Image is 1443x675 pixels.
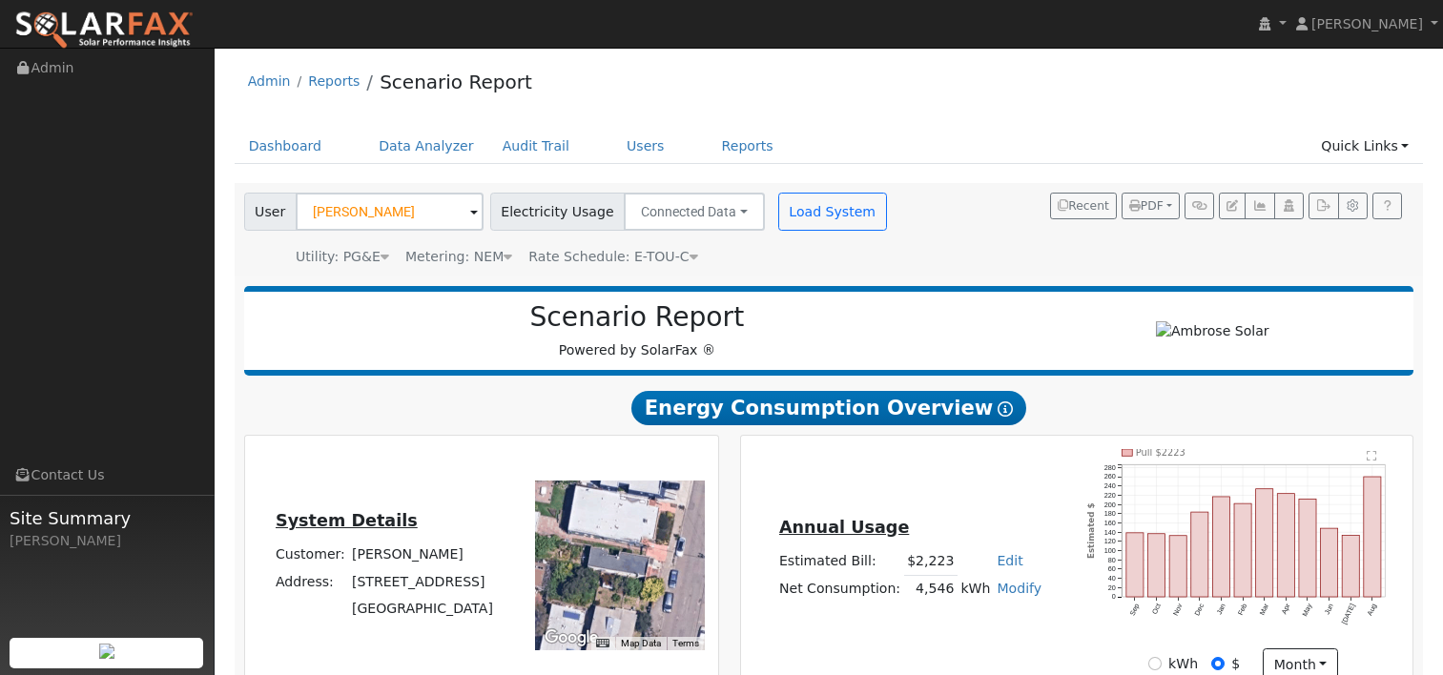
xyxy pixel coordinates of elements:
input: Select a User [296,193,484,231]
text: 180 [1103,509,1115,518]
span: PDF [1129,199,1164,213]
button: Recent [1050,193,1117,219]
text: Sep [1127,603,1141,618]
text: Mar [1258,602,1271,617]
text: 20 [1107,583,1115,592]
label: kWh [1168,654,1198,674]
td: Estimated Bill: [775,547,903,575]
a: Terms (opens in new tab) [672,638,699,648]
a: Reports [308,73,360,89]
text: 260 [1103,473,1115,481]
button: Edit User [1219,193,1246,219]
a: Dashboard [235,129,337,164]
text: Pull $2223 [1136,447,1185,458]
rect: onclick="" [1147,534,1165,597]
text: Jun [1323,603,1335,616]
text: 100 [1103,546,1115,555]
text: 220 [1103,491,1115,500]
text: 140 [1103,528,1115,537]
span: [PERSON_NAME] [1311,16,1423,31]
div: Utility: PG&E [296,247,389,267]
td: $2,223 [904,547,958,575]
text: 80 [1107,556,1115,564]
a: Scenario Report [380,71,532,93]
i: Show Help [998,401,1013,417]
rect: onclick="" [1234,503,1251,597]
button: Connected Data [624,193,765,231]
u: Annual Usage [779,518,909,537]
text: 0 [1111,593,1115,602]
div: [PERSON_NAME] [10,531,204,551]
rect: onclick="" [1364,477,1381,597]
text: 40 [1107,574,1115,583]
button: Generate Report Link [1185,193,1214,219]
button: Keyboard shortcuts [596,637,609,650]
button: Settings [1338,193,1368,219]
text: Dec [1192,603,1206,618]
td: [GEOGRAPHIC_DATA] [348,595,496,622]
h2: Scenario Report [263,301,1011,334]
u: System Details [276,511,418,530]
input: $ [1211,657,1225,670]
text: May [1300,603,1313,619]
img: SolarFax [14,10,194,51]
a: Quick Links [1307,129,1423,164]
text: 60 [1107,565,1115,574]
button: PDF [1122,193,1180,219]
text: Apr [1280,602,1292,616]
span: Electricity Usage [490,193,625,231]
span: User [244,193,297,231]
rect: onclick="" [1256,489,1273,598]
button: Map Data [621,637,661,650]
text: 200 [1103,501,1115,509]
td: [STREET_ADDRESS] [348,568,496,595]
input: kWh [1148,657,1162,670]
td: Address: [272,568,348,595]
text: Feb [1236,603,1248,617]
img: retrieve [99,644,114,659]
img: Google [540,625,603,650]
td: Net Consumption: [775,575,903,603]
div: Metering: NEM [405,247,512,267]
text: Jan [1215,603,1227,616]
a: Data Analyzer [364,129,488,164]
rect: onclick="" [1299,500,1316,598]
rect: onclick="" [1169,536,1186,597]
a: Open this area in Google Maps (opens a new window) [540,625,603,650]
rect: onclick="" [1212,497,1229,597]
button: Login As [1274,193,1304,219]
a: Users [612,129,679,164]
button: Multi-Series Graph [1245,193,1274,219]
rect: onclick="" [1191,512,1208,597]
span: Alias: HETOUC [528,249,697,264]
div: Powered by SolarFax ® [254,301,1021,360]
text: [DATE] [1340,603,1357,626]
text: Aug [1366,603,1379,618]
td: kWh [958,575,994,603]
label: $ [1231,654,1240,674]
rect: onclick="" [1321,528,1338,597]
text: 120 [1103,538,1115,546]
text: Oct [1150,603,1163,616]
rect: onclick="" [1342,536,1359,598]
td: [PERSON_NAME] [348,542,496,568]
rect: onclick="" [1126,533,1144,597]
td: Customer: [272,542,348,568]
span: Site Summary [10,505,204,531]
text: Estimated $ [1086,503,1096,560]
rect: onclick="" [1277,494,1294,598]
a: Edit [997,553,1022,568]
a: Admin [248,73,291,89]
text: Nov [1171,603,1185,618]
img: Ambrose Solar [1156,321,1269,341]
text: 240 [1103,481,1115,490]
a: Audit Trail [488,129,584,164]
text: 160 [1103,519,1115,527]
a: Modify [997,581,1041,596]
text:  [1367,450,1377,461]
text: 280 [1103,463,1115,472]
button: Load System [778,193,887,231]
button: Export Interval Data [1309,193,1338,219]
span: Energy Consumption Overview [631,391,1026,425]
a: Reports [708,129,788,164]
